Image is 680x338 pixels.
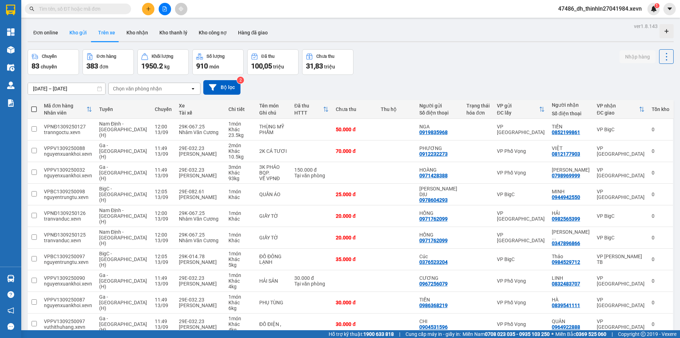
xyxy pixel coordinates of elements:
[228,210,252,216] div: 1 món
[419,167,459,173] div: HOÀNG
[552,324,580,330] div: 0964922888
[228,154,252,160] div: 10.5 kg
[44,129,92,135] div: tranngoctu.xevn
[99,272,147,289] span: Ga - [GEOGRAPHIC_DATA] (H)
[419,197,448,203] div: 0978604293
[44,103,86,109] div: Mã đơn hàng
[179,318,221,324] div: 29E-032.23
[97,54,116,59] div: Đơn hàng
[155,238,172,243] div: 13/09
[155,324,172,330] div: 13/09
[419,129,448,135] div: 0919835968
[291,100,333,119] th: Toggle SortBy
[100,64,108,70] span: đơn
[228,170,252,176] div: Khác
[597,110,639,116] div: ĐC giao
[336,321,374,327] div: 30.000 đ
[175,3,187,15] button: aim
[40,100,96,119] th: Toggle SortBy
[155,210,172,216] div: 12:00
[228,284,252,289] div: 4 kg
[164,64,170,70] span: kg
[228,232,252,238] div: 1 món
[179,129,221,135] div: Nhâm Văn Cương
[203,80,240,95] button: Bộ lọc
[7,307,14,314] span: notification
[44,259,92,265] div: nguyentrungtu.xevn
[552,151,580,157] div: 0812177903
[619,50,656,63] button: Nhập hàng
[552,297,590,303] div: HÀ
[42,54,57,59] div: Chuyến
[552,240,580,246] div: 0347896866
[497,148,545,154] div: VP Phố Vọng
[44,145,92,151] div: VPPV1309250088
[7,46,15,54] img: warehouse-icon
[179,194,221,200] div: [PERSON_NAME]
[99,251,147,268] span: BigC - [GEOGRAPHIC_DATA] (H)
[552,259,580,265] div: 0984529712
[86,62,98,70] span: 383
[552,318,590,324] div: QUÂN
[44,167,92,173] div: VPPV1309250032
[597,297,645,308] div: VP [GEOGRAPHIC_DATA]
[329,330,394,338] span: Hỗ trợ kỹ thuật:
[44,151,92,157] div: nguyenxuankhoi.xevn
[399,330,400,338] span: |
[259,235,287,240] div: GIẤY TỜ
[656,3,658,8] span: 1
[179,275,221,281] div: 29E-032.23
[419,151,448,157] div: 0912232273
[552,173,580,178] div: 0798969999
[552,229,590,240] div: TRẦN THỊ LUYẾN
[44,232,92,238] div: VPNĐ1309250125
[99,316,147,333] span: Ga - [GEOGRAPHIC_DATA] (H)
[228,238,252,243] div: Khác
[551,333,554,336] span: ⚪️
[336,300,374,305] div: 30.000 đ
[178,6,183,11] span: aim
[552,275,590,281] div: LINH
[179,210,221,216] div: 29K-067.25
[552,235,556,240] span: ...
[485,331,550,337] strong: 0708 023 035 - 0935 103 250
[29,6,34,11] span: search
[44,324,92,330] div: vuthithuhang.xevn
[497,124,545,135] div: VP [GEOGRAPHIC_DATA]
[419,281,448,287] div: 0967256079
[155,106,172,112] div: Chuyến
[259,254,287,265] div: ĐỒ ĐÔNG LẠNH
[336,127,374,132] div: 50.000 đ
[99,106,148,112] div: Tuyến
[597,275,645,287] div: VP [GEOGRAPHIC_DATA]
[552,194,580,200] div: 0944942550
[44,110,86,116] div: Nhân viên
[497,278,545,284] div: VP Phố Vọng
[228,143,252,148] div: 2 món
[406,330,461,338] span: Cung cấp máy in - giấy in:
[259,110,287,116] div: Ghi chú
[493,100,548,119] th: Toggle SortBy
[228,121,252,127] div: 1 món
[259,278,287,284] div: HẢI SẢN
[179,259,221,265] div: [PERSON_NAME]
[7,82,15,89] img: warehouse-icon
[6,5,15,15] img: logo-vxr
[7,64,15,71] img: warehouse-icon
[652,127,669,132] div: 0
[99,294,147,311] span: Ga - [GEOGRAPHIC_DATA] (H)
[196,62,208,70] span: 910
[419,103,459,109] div: Người gửi
[228,321,252,327] div: Khác
[179,167,221,173] div: 29E-032.23
[597,167,645,178] div: VP [GEOGRAPHIC_DATA]
[419,324,448,330] div: 0904531596
[179,254,221,259] div: 29K-014.78
[9,51,124,63] b: GỬI : Văn phòng Yên Bái 2
[654,3,659,8] sup: 1
[497,103,539,109] div: VP gửi
[336,256,374,262] div: 35.000 đ
[179,216,221,222] div: Nhâm Văn Cương
[419,275,459,281] div: CƯƠNG
[99,164,147,181] span: Ga - [GEOGRAPHIC_DATA] (H)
